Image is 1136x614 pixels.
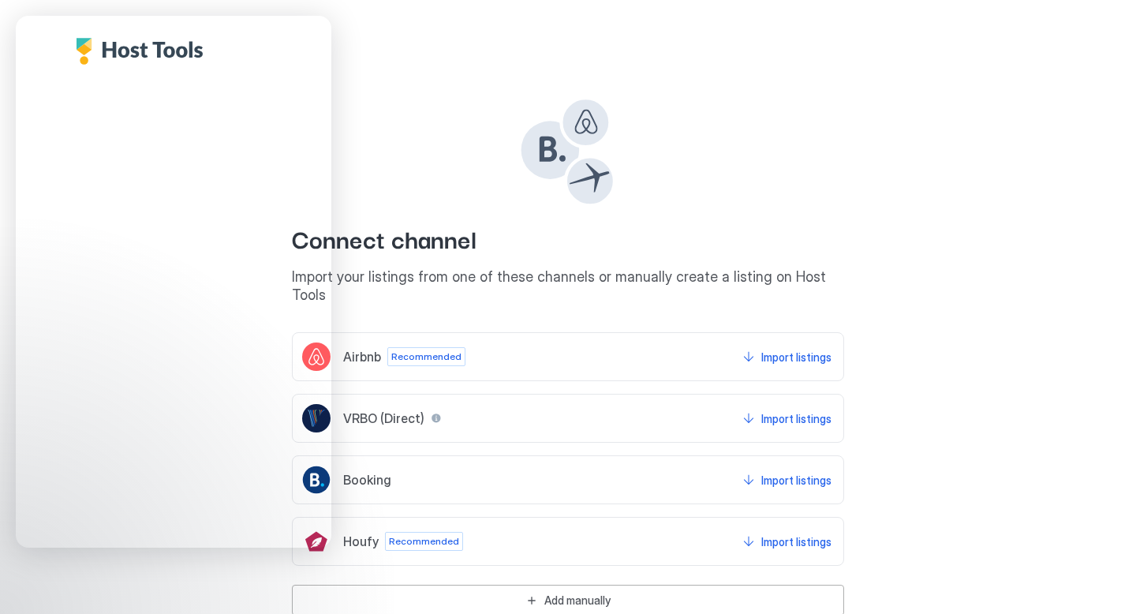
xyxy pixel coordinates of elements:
[740,404,834,432] button: Import listings
[544,592,611,608] div: Add manually
[761,472,831,489] div: Import listings
[16,16,331,548] iframe: Intercom live chat
[740,466,834,494] button: Import listings
[761,349,831,365] div: Import listings
[292,220,844,256] span: Connect channel
[343,534,379,549] span: Houfy
[740,527,834,556] button: Import listings
[343,349,381,365] span: Airbnb
[16,560,54,598] iframe: Intercom live chat
[391,350,461,364] span: Recommended
[389,534,459,548] span: Recommended
[761,410,831,427] div: Import listings
[343,410,424,426] span: VRBO (Direct)
[292,268,844,304] span: Import your listings from one of these channels or manually create a listing on Host Tools
[343,472,391,488] span: Booking
[761,534,831,550] div: Import listings
[740,343,834,371] button: Import listings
